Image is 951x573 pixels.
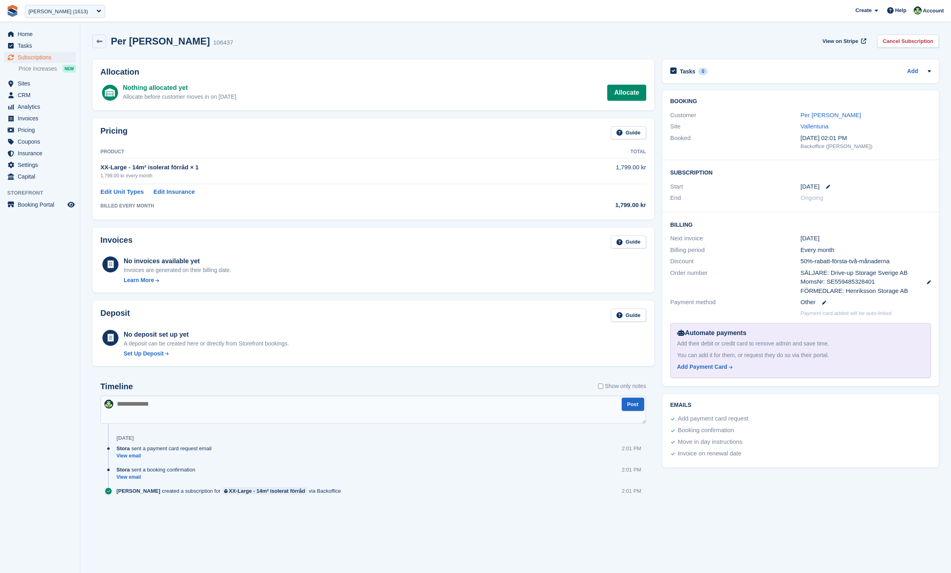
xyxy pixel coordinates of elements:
[670,193,801,203] div: End
[116,487,345,495] div: created a subscription for via Backoffice
[800,246,931,255] div: Every month
[124,266,231,274] div: Invoices are generated on their billing date.
[607,85,646,101] a: Allocate
[124,276,154,284] div: Learn More
[4,124,76,136] a: menu
[18,101,66,112] span: Analytics
[670,182,801,191] div: Start
[124,256,231,266] div: No invoices available yet
[153,187,195,197] a: Edit Insurance
[611,126,646,140] a: Guide
[670,220,931,228] h2: Billing
[18,64,76,73] a: Price increases NEW
[18,136,66,147] span: Coupons
[800,234,931,243] div: [DATE]
[800,134,931,143] div: [DATE] 02:01 PM
[18,171,66,182] span: Capital
[18,159,66,171] span: Settings
[678,414,749,424] div: Add payment card request
[800,123,829,130] a: Vallentuna
[698,68,708,75] div: 0
[611,236,646,249] a: Guide
[18,40,66,51] span: Tasks
[680,68,696,75] h2: Tasks
[100,146,516,158] th: Product
[124,276,231,284] a: Learn More
[800,112,861,118] a: Per [PERSON_NAME]
[800,182,819,191] time: 2025-09-05 23:00:00 UTC
[18,28,66,40] span: Home
[622,445,641,452] div: 2:01 PM
[4,40,76,51] a: menu
[800,142,931,150] div: Backoffice ([PERSON_NAME])
[100,126,128,140] h2: Pricing
[100,309,130,322] h2: Deposit
[4,113,76,124] a: menu
[100,236,133,249] h2: Invoices
[229,487,305,495] div: XX-Large - 14m² isolerat förråd
[4,52,76,63] a: menu
[4,148,76,159] a: menu
[677,351,924,360] div: You can add it for them, or request they do so via their portal.
[18,124,66,136] span: Pricing
[611,309,646,322] a: Guide
[124,349,164,358] div: Set Up Deposit
[100,187,144,197] a: Edit Unit Types
[116,445,216,452] div: sent a payment card request email
[18,113,66,124] span: Invoices
[4,136,76,147] a: menu
[100,202,516,209] div: BILLED EVERY MONTH
[100,163,516,172] div: XX-Large - 14m² isolerat förråd × 1
[4,89,76,101] a: menu
[29,8,88,16] div: [PERSON_NAME] (1613)
[123,93,236,101] div: Allocate before customer moves in on [DATE]
[677,363,921,371] a: Add Payment Card
[116,487,160,495] span: [PERSON_NAME]
[18,65,57,73] span: Price increases
[670,402,931,408] h2: Emails
[800,268,919,296] span: SÄLJARE: Drive-up Storage Sverige AB MomsNr: SE559485328401 FÖRMEDLARE: Henriksson Storage AB
[800,194,823,201] span: Ongoing
[622,466,641,473] div: 2:01 PM
[100,67,646,77] h2: Allocation
[895,6,906,14] span: Help
[6,5,18,17] img: stora-icon-8386f47178a22dfd0bd8f6a31ec36ba5ce8667c1dd55bd0f319d3a0aa187defe.svg
[670,122,801,131] div: Site
[4,101,76,112] a: menu
[116,445,130,452] span: Stora
[116,453,216,459] a: View email
[800,298,931,307] div: Other
[822,37,858,45] span: View on Stripe
[678,426,734,435] div: Booking confirmation
[800,257,931,266] div: 50%-rabatt-första-två-månaderna
[670,246,801,255] div: Billing period
[100,172,516,179] div: 1,799.00 kr every month
[670,268,801,296] div: Order number
[670,298,801,307] div: Payment method
[7,189,80,197] span: Storefront
[18,89,66,101] span: CRM
[677,363,727,371] div: Add Payment Card
[111,36,210,47] h2: Per [PERSON_NAME]
[923,7,944,15] span: Account
[213,38,233,47] div: 106437
[670,257,801,266] div: Discount
[598,382,603,390] input: Show only notes
[622,487,641,495] div: 2:01 PM
[907,67,918,76] a: Add
[116,435,134,441] div: [DATE]
[677,328,924,338] div: Automate payments
[4,199,76,210] a: menu
[124,339,289,348] p: A deposit can be created here or directly from Storefront bookings.
[63,65,76,73] div: NEW
[222,487,307,495] a: XX-Large - 14m² isolerat förråd
[670,134,801,150] div: Booked
[914,6,922,14] img: Yaw Boakye
[4,28,76,40] a: menu
[4,159,76,171] a: menu
[4,78,76,89] a: menu
[124,349,289,358] a: Set Up Deposit
[124,330,289,339] div: No deposit set up yet
[670,234,801,243] div: Next invoice
[18,52,66,63] span: Subscriptions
